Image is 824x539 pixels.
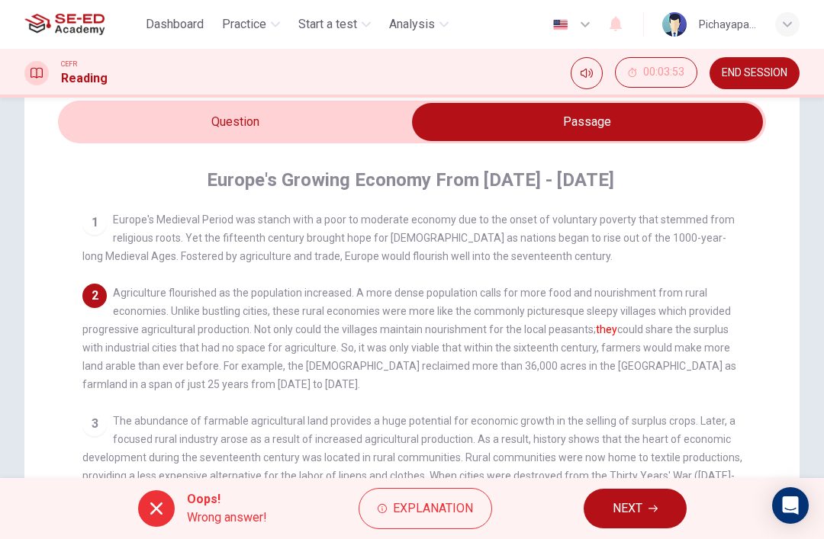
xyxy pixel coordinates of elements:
button: Analysis [383,11,455,38]
div: Mute [571,57,603,89]
div: Hide [615,57,697,89]
span: Explanation [393,498,473,519]
h4: Europe's Growing Economy From [DATE] - [DATE] [207,168,614,192]
font: they [596,323,617,335]
span: END SESSION [722,67,787,79]
button: 00:03:53 [615,57,697,88]
img: en [551,19,570,30]
span: Oops! [187,490,267,509]
div: 3 [82,412,107,436]
button: Explanation [359,488,492,529]
button: Dashboard [140,11,210,38]
img: SE-ED Academy logo [24,9,105,40]
span: The abundance of farmable agricultural land provides a huge potential for economic growth in the ... [82,415,742,518]
span: CEFR [61,59,77,69]
div: Open Intercom Messenger [772,487,809,524]
button: END SESSION [710,57,800,89]
span: Analysis [389,15,435,34]
div: 2 [82,284,107,308]
span: NEXT [613,498,642,519]
span: Dashboard [146,15,204,34]
h1: Reading [61,69,108,88]
button: NEXT [584,489,687,528]
span: Wrong answer! [187,509,267,527]
button: Practice [216,11,286,38]
div: Pichayapa Thongtan [699,15,757,34]
span: Practice [222,15,266,34]
span: 00:03:53 [643,66,684,79]
img: Profile picture [662,12,687,37]
a: SE-ED Academy logo [24,9,140,40]
span: Europe's Medieval Period was stanch with a poor to moderate economy due to the onset of voluntary... [82,213,735,262]
div: 1 [82,210,107,235]
span: Agriculture flourished as the population increased. A more dense population calls for more food a... [82,287,736,390]
span: Start a test [298,15,357,34]
button: Start a test [292,11,377,38]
